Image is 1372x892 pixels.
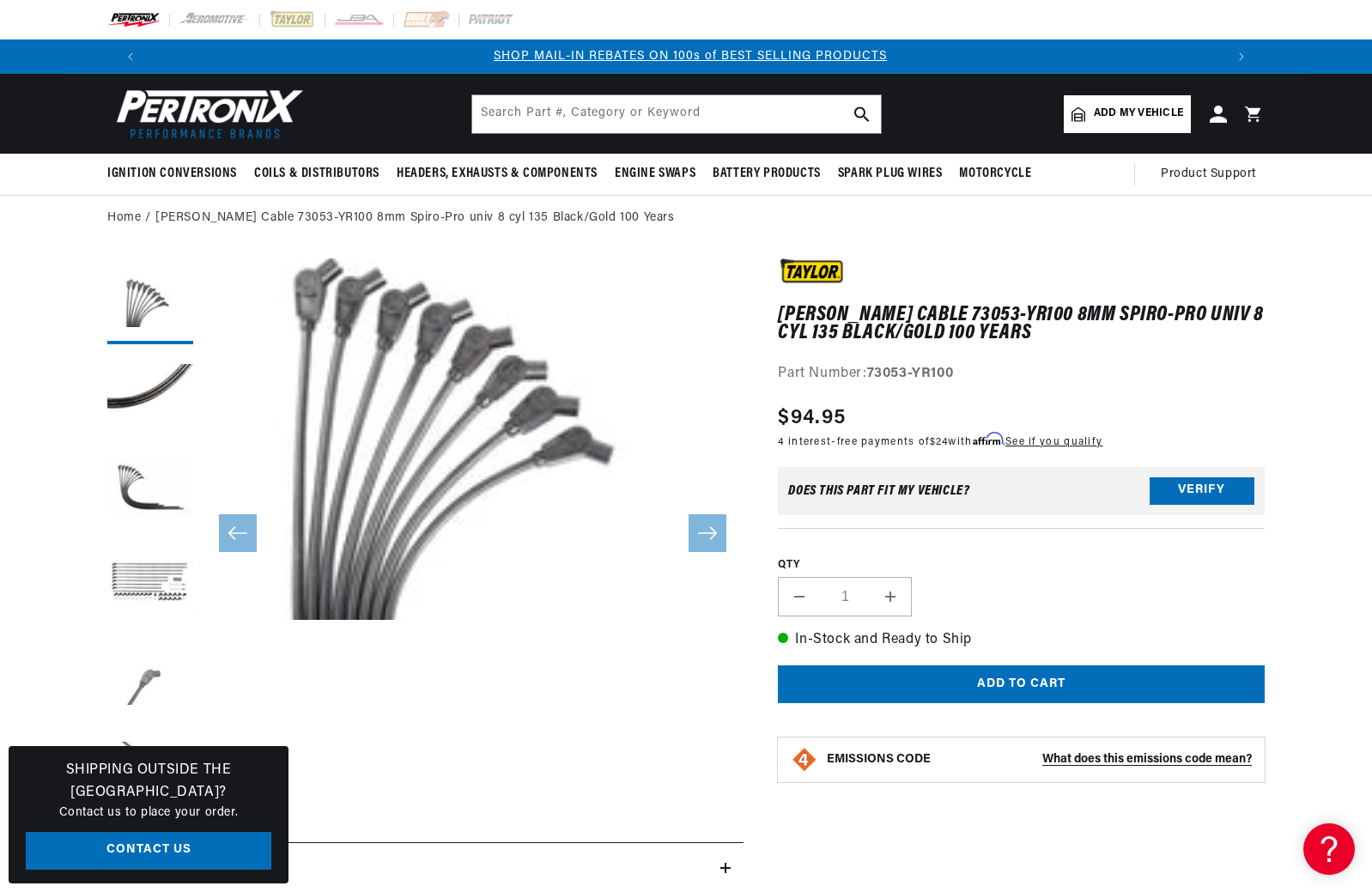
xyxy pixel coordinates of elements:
div: Announcement [152,47,1229,66]
media-gallery: Gallery Viewer [107,258,744,808]
button: Load image 4 in gallery view [107,542,193,628]
span: $94.95 [778,403,846,434]
strong: What does this emissions code mean? [1042,753,1252,766]
h1: [PERSON_NAME] Cable 73053-YR100 8mm Spiro-Pro univ 8 cyl 135 Black/Gold 100 Years [778,306,1265,342]
p: 4 interest-free payments of with . [778,434,1102,450]
button: Slide left [219,514,257,552]
summary: Motorcycle [950,154,1040,194]
a: Add my vehicle [1064,95,1191,133]
img: Emissions code [791,746,818,774]
strong: 73053-YR100 [867,367,954,380]
div: Does This part fit My vehicle? [788,484,969,498]
summary: Battery Products [704,154,829,194]
a: SHOP MAIL-IN REBATES ON 100s of BEST SELLING PRODUCTS [494,50,887,63]
a: Home [107,209,141,228]
span: Motorcycle [959,165,1031,183]
span: $24 [930,437,949,447]
summary: Ignition Conversions [107,154,246,194]
a: Contact Us [26,832,271,871]
span: Affirm [973,433,1003,446]
button: EMISSIONS CODEWhat does this emissions code mean? [827,752,1252,768]
span: Ignition Conversions [107,165,237,183]
div: 2 of 3 [152,47,1229,66]
button: Translation missing: en.sections.announcements.previous_announcement [113,39,148,74]
button: Load image 6 in gallery view [107,731,193,816]
a: [PERSON_NAME] Cable 73053-YR100 8mm Spiro-Pro univ 8 cyl 135 Black/Gold 100 Years [155,209,675,228]
span: Add my vehicle [1094,106,1183,122]
div: Part Number: [778,363,1265,385]
p: Contact us to place your order. [26,804,271,822]
span: Battery Products [713,165,821,183]
span: Spark Plug Wires [838,165,943,183]
button: Load image 5 in gallery view [107,636,193,722]
span: Product Support [1161,165,1256,184]
button: Load image 2 in gallery view [107,353,193,439]
button: search button [843,95,881,133]
input: Search Part #, Category or Keyword [472,95,881,133]
button: Load image 1 in gallery view [107,258,193,344]
span: Headers, Exhausts & Components [397,165,598,183]
summary: Product Support [1161,154,1265,195]
summary: Spark Plug Wires [829,154,951,194]
summary: Headers, Exhausts & Components [388,154,606,194]
label: QTY [778,558,1265,573]
h3: Shipping Outside the [GEOGRAPHIC_DATA]? [26,760,271,804]
p: In-Stock and Ready to Ship [778,629,1265,652]
img: Pertronix [107,84,305,143]
span: Engine Swaps [615,165,695,183]
button: Translation missing: en.sections.announcements.next_announcement [1224,39,1259,74]
span: Coils & Distributors [254,165,379,183]
summary: Engine Swaps [606,154,704,194]
button: Slide right [689,514,726,552]
button: Add to cart [778,665,1265,704]
summary: Coils & Distributors [246,154,388,194]
a: See if you qualify - Learn more about Affirm Financing (opens in modal) [1005,437,1102,447]
strong: EMISSIONS CODE [827,753,931,766]
nav: breadcrumbs [107,209,1265,228]
button: Load image 3 in gallery view [107,447,193,533]
button: Verify [1150,477,1254,505]
slideshow-component: Translation missing: en.sections.announcements.announcement_bar [64,39,1308,74]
